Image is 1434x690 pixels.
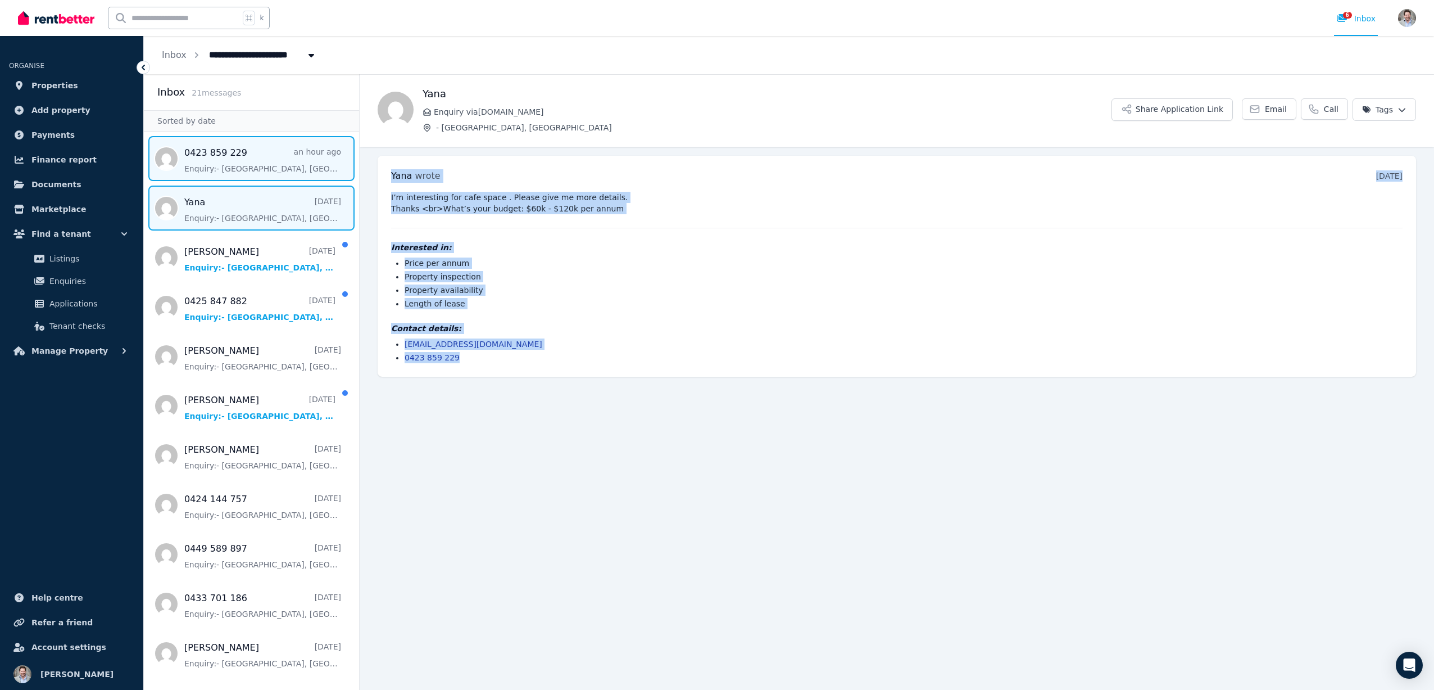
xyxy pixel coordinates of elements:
span: 6 [1343,12,1352,19]
h4: Interested in: [391,242,1403,253]
a: [PERSON_NAME][DATE]Enquiry:- [GEOGRAPHIC_DATA], [GEOGRAPHIC_DATA]. [184,245,335,273]
h4: Contact details: [391,323,1403,334]
span: Properties [31,79,78,92]
span: Call [1324,103,1338,115]
a: Properties [9,74,134,97]
span: - [GEOGRAPHIC_DATA], [GEOGRAPHIC_DATA] [436,122,1111,133]
img: Yana [378,92,414,128]
button: Tags [1353,98,1416,121]
a: 0423 859 229an hour agoEnquiry:- [GEOGRAPHIC_DATA], [GEOGRAPHIC_DATA]. [184,146,341,174]
span: wrote [415,170,440,181]
a: 0425 847 882[DATE]Enquiry:- [GEOGRAPHIC_DATA], [GEOGRAPHIC_DATA]. [184,295,335,323]
button: Share Application Link [1111,98,1233,121]
a: Enquiries [13,270,130,292]
h1: Yana [423,86,1111,102]
a: Refer a friend [9,611,134,634]
span: Tenant checks [49,319,125,333]
a: Add property [9,99,134,121]
a: Finance report [9,148,134,171]
pre: I’m interesting for cafe space . Please give me more details. Thanks <br>What’s your budget: $60k... [391,192,1403,214]
a: Payments [9,124,134,146]
li: Length of lease [405,298,1403,309]
li: Price per annum [405,258,1403,269]
div: Open Intercom Messenger [1396,652,1423,679]
a: 0433 701 186[DATE]Enquiry:- [GEOGRAPHIC_DATA], [GEOGRAPHIC_DATA]. [184,592,341,620]
a: [PERSON_NAME][DATE]Enquiry:- [GEOGRAPHIC_DATA], [GEOGRAPHIC_DATA]. [184,344,341,372]
span: Help centre [31,591,83,605]
img: Samuel Shepherd [13,665,31,683]
h2: Inbox [157,84,185,100]
a: Applications [13,292,130,315]
span: k [260,13,264,22]
span: Find a tenant [31,227,91,241]
button: Manage Property [9,340,134,362]
a: Documents [9,173,134,196]
span: Manage Property [31,344,108,358]
a: 0424 144 757[DATE]Enquiry:- [GEOGRAPHIC_DATA], [GEOGRAPHIC_DATA]. [184,493,341,521]
span: Payments [31,128,75,142]
span: Account settings [31,641,106,654]
span: ORGANISE [9,62,44,70]
div: Inbox [1336,13,1376,24]
span: 21 message s [192,88,241,97]
div: Sorted by date [144,110,359,132]
a: Marketplace [9,198,134,220]
a: Email [1242,98,1296,120]
span: Applications [49,297,125,310]
button: Find a tenant [9,223,134,245]
a: Call [1301,98,1348,120]
a: [EMAIL_ADDRESS][DOMAIN_NAME] [405,340,542,349]
span: Add property [31,103,90,117]
a: [PERSON_NAME][DATE]Enquiry:- [GEOGRAPHIC_DATA], [GEOGRAPHIC_DATA]. [184,641,341,669]
a: [PERSON_NAME][DATE]Enquiry:- [GEOGRAPHIC_DATA], [GEOGRAPHIC_DATA]. [184,394,335,422]
time: [DATE] [1376,172,1403,181]
span: Finance report [31,153,97,166]
a: [PERSON_NAME][DATE]Enquiry:- [GEOGRAPHIC_DATA], [GEOGRAPHIC_DATA]. [184,443,341,471]
nav: Breadcrumb [144,36,335,74]
span: Yana [391,170,412,181]
li: Property availability [405,285,1403,296]
span: Tags [1362,104,1393,115]
a: Listings [13,247,130,270]
a: Help centre [9,587,134,609]
a: Inbox [162,49,187,60]
li: Property inspection [405,271,1403,282]
img: Samuel Shepherd [1398,9,1416,27]
span: Refer a friend [31,616,93,629]
a: Account settings [9,636,134,659]
span: Listings [49,252,125,265]
span: Enquiries [49,274,125,288]
a: Yana[DATE]Enquiry:- [GEOGRAPHIC_DATA], [GEOGRAPHIC_DATA]. [184,196,341,224]
span: Marketplace [31,202,86,216]
span: Email [1265,103,1287,115]
img: RentBetter [18,10,94,26]
span: Enquiry via [DOMAIN_NAME] [434,106,1111,118]
span: [PERSON_NAME] [40,668,114,681]
a: 0423 859 229 [405,353,460,362]
a: Tenant checks [13,315,130,337]
a: 0449 589 897[DATE]Enquiry:- [GEOGRAPHIC_DATA], [GEOGRAPHIC_DATA]. [184,542,341,570]
span: Documents [31,178,81,191]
